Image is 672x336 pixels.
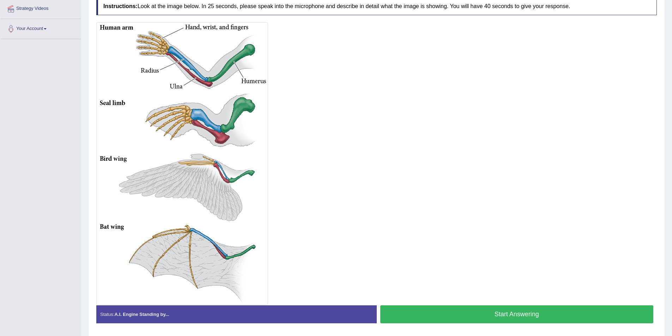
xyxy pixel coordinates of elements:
a: Your Account [0,19,81,37]
button: Start Answering [380,305,654,323]
div: Status: [96,305,377,323]
strong: A.I. Engine Standing by... [114,312,169,317]
b: Instructions: [103,3,138,9]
